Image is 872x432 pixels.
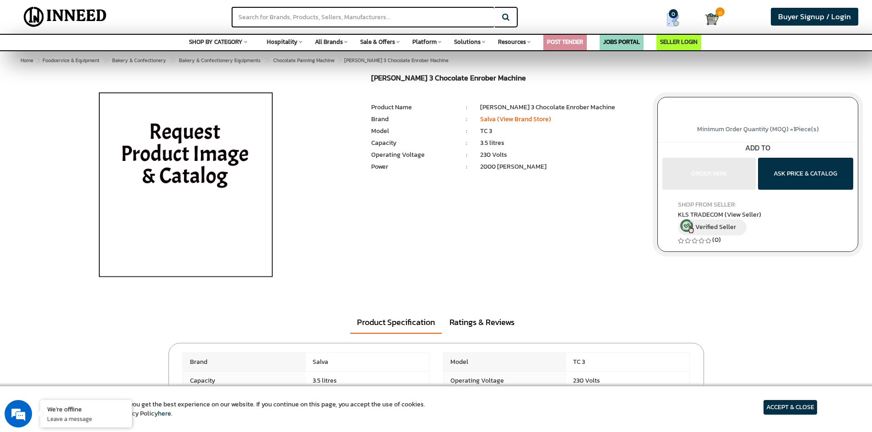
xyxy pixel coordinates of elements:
[158,409,171,418] a: here
[360,37,395,46] span: Sale & Offers
[371,150,453,160] li: Operating Voltage
[678,210,761,219] span: KLS TRADECOM (View Seller)
[183,353,306,371] span: Brand
[306,353,429,371] span: Salva
[793,124,795,134] span: 1
[705,9,714,29] a: Cart 0
[273,57,335,64] span: Chocolate Panning Machine
[37,57,39,64] span: >
[338,55,342,66] span: >
[660,37,698,46] a: SELLER LOGIN
[695,222,736,232] span: Verified Seller
[547,37,583,46] a: POST TENDER
[112,57,166,64] span: Bakery & Confectionery
[232,7,494,27] input: Search for Brands, Products, Sellers, Manufacturers...
[79,74,292,303] img: SALVA Chocolate Enrober (Tempering Machine)
[16,5,114,28] img: Inneed.Market
[41,55,101,66] a: Foodservice & Equipment
[453,162,480,171] li: :
[350,312,442,334] a: Product Specification
[454,37,481,46] span: Solutions
[412,37,437,46] span: Platform
[771,8,858,26] a: Buyer Signup / Login
[444,372,567,390] span: Operating Voltage
[498,37,526,46] span: Resources
[371,115,453,124] li: Brand
[764,400,817,415] article: ACCEPT & CLOSE
[443,312,521,333] a: Ratings & Reviews
[371,162,453,171] li: Power
[480,127,644,136] li: TC 3
[778,11,851,22] span: Buyer Signup / Login
[43,57,99,64] span: Foodservice & Equipment
[603,37,640,46] a: JOBS PORTAL
[480,114,551,124] a: Salva (View Brand Store)
[371,74,644,85] h1: [PERSON_NAME] 3 Chocolate Enrober Machine
[41,57,449,64] span: [PERSON_NAME] 3 Chocolate Enrober Machine
[678,210,838,235] a: KLS TRADECOM (View Seller) Verified Seller
[179,57,260,64] span: Bakery & Confectionery Equipments
[371,139,453,148] li: Capacity
[678,201,838,208] h4: SHOP FROM SELLER:
[480,103,644,112] li: [PERSON_NAME] 3 Chocolate Enrober Machine
[669,9,678,18] span: 0
[169,55,174,66] span: >
[444,353,567,371] span: Model
[271,55,336,66] a: Chocolate Panning Machine
[715,7,725,16] span: 0
[19,55,35,66] a: Home
[110,55,168,66] a: Bakery & Confectionery
[371,127,453,136] li: Model
[315,37,343,46] span: All Brands
[453,127,480,136] li: :
[103,55,107,66] span: >
[47,415,125,423] p: Leave a message
[666,13,680,27] img: Show My Quotes
[453,150,480,160] li: :
[658,143,858,153] div: ADD TO
[697,124,819,134] span: Minimum Order Quantity (MOQ) = Piece(s)
[453,115,480,124] li: :
[480,139,644,148] li: 3.5 litres
[680,219,694,233] img: inneed-verified-seller-icon.png
[566,353,689,371] span: TC 3
[183,372,306,390] span: Capacity
[705,12,719,26] img: Cart
[480,162,644,171] li: 2000 [PERSON_NAME]
[566,372,689,390] span: 230 Volts
[47,405,125,413] div: We're offline
[55,400,425,418] article: We use cookies to ensure you get the best experience on our website. If you continue on this page...
[453,103,480,112] li: :
[480,150,644,160] li: 230 Volts
[453,139,480,148] li: :
[264,55,268,66] span: >
[267,37,298,46] span: Hospitality
[189,37,243,46] span: SHOP BY CATEGORY
[306,372,429,390] span: 3.5 litres
[648,9,705,30] a: my Quotes 0
[758,158,853,190] button: ASK PRICE & CATALOG
[712,235,721,245] a: (0)
[371,103,453,112] li: Product Name
[177,55,262,66] a: Bakery & Confectionery Equipments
